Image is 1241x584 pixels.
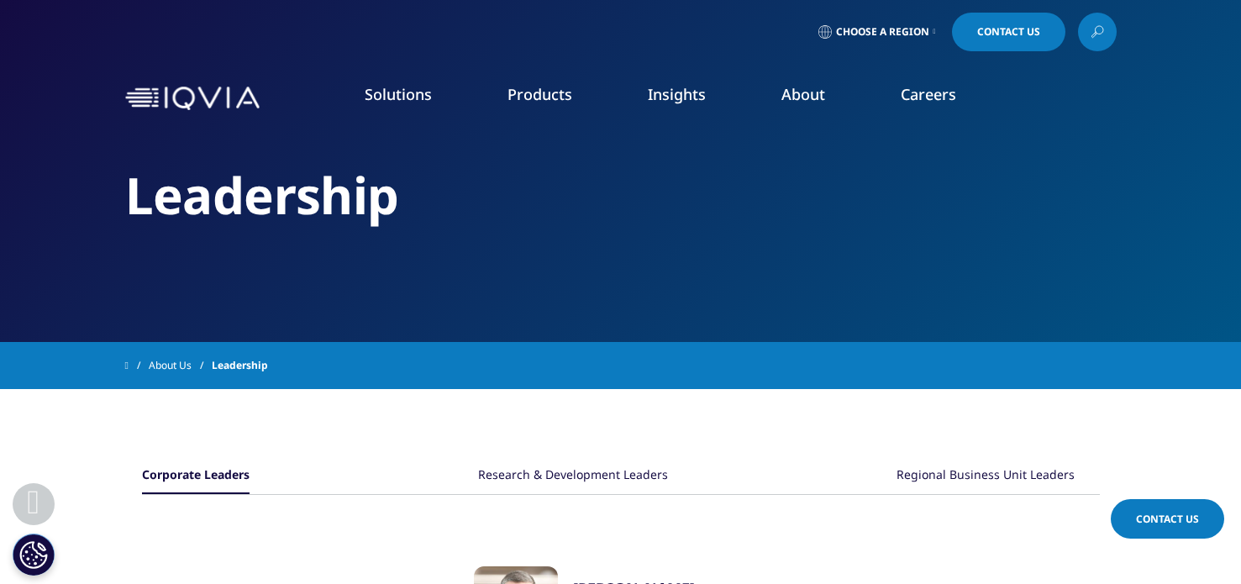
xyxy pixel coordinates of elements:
img: IQVIA Healthcare Information Technology and Pharma Clinical Research Company [125,87,260,111]
button: Research & Development Leaders [478,458,668,494]
h2: Leadership [125,164,1117,227]
a: Solutions [365,84,432,104]
button: Regional Business Unit Leaders [897,458,1075,494]
a: Careers [901,84,956,104]
a: Products [507,84,572,104]
span: Choose a Region [836,25,929,39]
a: Insights [648,84,706,104]
span: Contact Us [1136,512,1199,526]
button: Cookies Settings [13,534,55,576]
span: Leadership [212,350,268,381]
button: Corporate Leaders [142,458,250,494]
a: Contact Us [952,13,1065,51]
a: Contact Us [1111,499,1224,539]
nav: Primary [266,59,1117,138]
span: Contact Us [977,27,1040,37]
a: About [781,84,825,104]
a: About Us [149,350,212,381]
